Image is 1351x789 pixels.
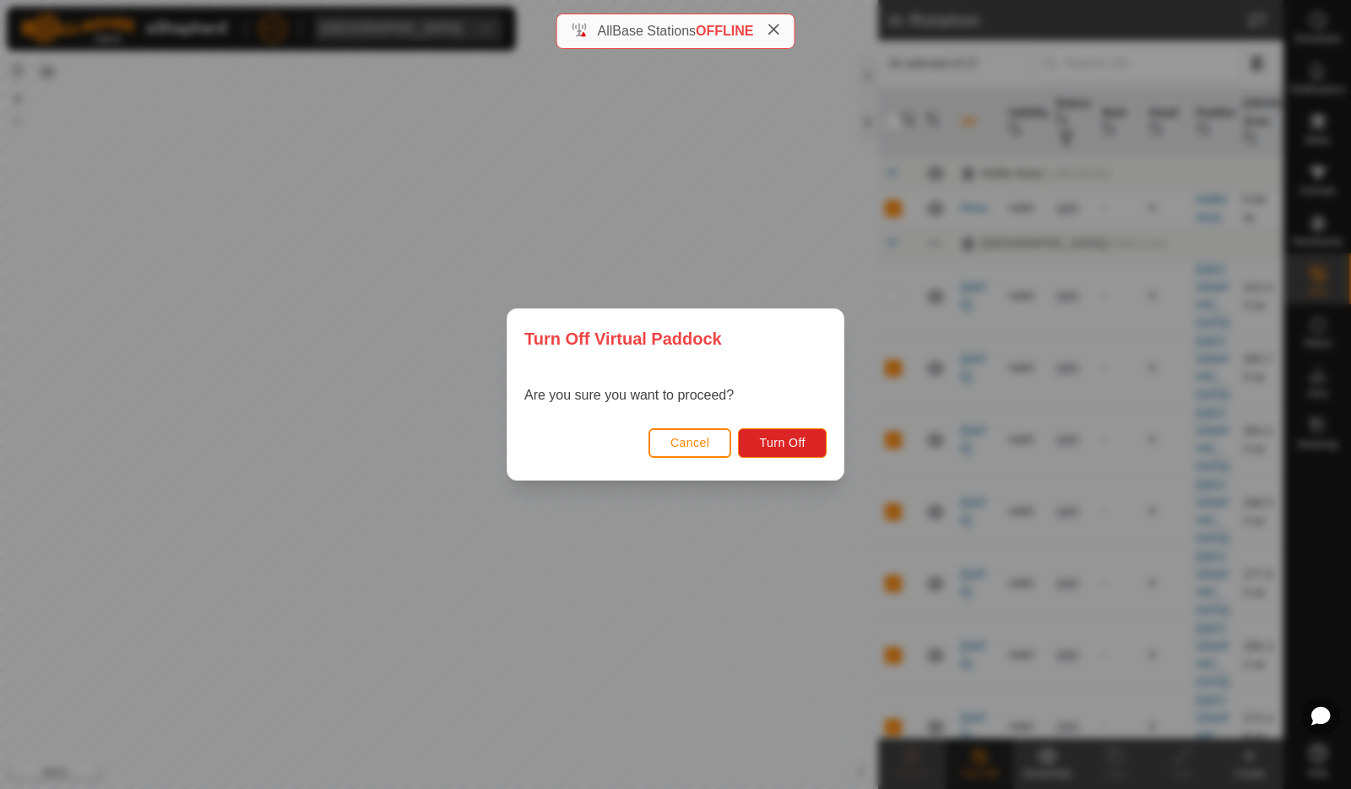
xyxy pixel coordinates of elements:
[524,385,734,405] p: Are you sure you want to proceed?
[670,436,710,449] span: Cancel
[524,326,722,351] span: Turn Off Virtual Paddock
[696,24,753,38] span: OFFLINE
[612,24,696,38] span: Base Stations
[738,428,827,458] button: Turn Off
[648,428,732,458] button: Cancel
[759,436,806,449] span: Turn Off
[598,24,613,38] span: All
